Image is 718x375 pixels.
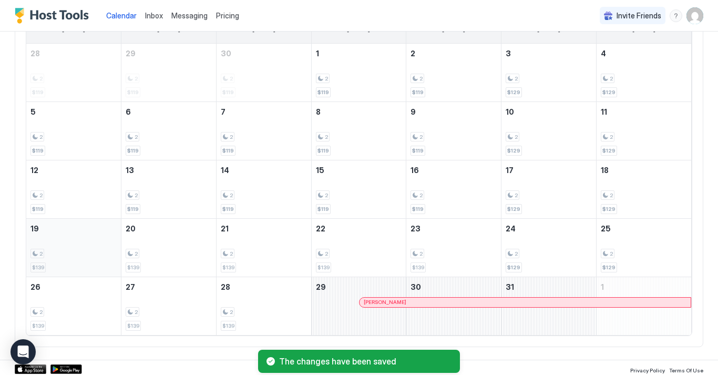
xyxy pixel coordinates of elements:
[311,277,406,335] td: October 29, 2025
[411,49,415,58] span: 2
[221,49,231,58] span: 30
[26,102,121,160] td: October 5, 2025
[596,160,691,218] td: October 18, 2025
[596,277,691,335] td: November 1, 2025
[26,219,121,238] a: October 19, 2025
[501,102,597,160] td: October 10, 2025
[419,250,423,257] span: 2
[601,224,611,233] span: 25
[406,277,501,335] td: October 30, 2025
[216,44,311,102] td: September 30, 2025
[30,166,38,175] span: 12
[121,218,217,277] td: October 20, 2025
[230,250,233,257] span: 2
[316,49,319,58] span: 1
[406,219,501,238] a: October 23, 2025
[312,277,406,297] a: October 29, 2025
[230,192,233,199] span: 2
[127,206,139,212] span: $119
[126,107,131,116] span: 6
[222,206,234,212] span: $119
[216,160,311,218] td: October 14, 2025
[126,49,136,58] span: 29
[364,299,406,306] span: [PERSON_NAME]
[26,218,121,277] td: October 19, 2025
[507,206,520,212] span: $129
[501,160,597,218] td: October 17, 2025
[411,166,419,175] span: 16
[406,102,501,160] td: October 9, 2025
[601,107,607,116] span: 11
[127,322,139,329] span: $139
[507,147,520,154] span: $129
[221,224,229,233] span: 21
[325,134,328,140] span: 2
[515,75,518,82] span: 2
[610,192,613,199] span: 2
[135,250,138,257] span: 2
[411,107,416,116] span: 9
[32,322,44,329] span: $139
[406,44,501,102] td: October 2, 2025
[26,277,121,335] td: October 26, 2025
[32,206,44,212] span: $119
[221,107,225,116] span: 7
[617,11,661,21] span: Invite Friends
[406,160,501,218] td: October 16, 2025
[39,250,43,257] span: 2
[406,218,501,277] td: October 23, 2025
[364,299,686,306] div: [PERSON_NAME]
[106,10,137,21] a: Calendar
[15,8,94,24] a: Host Tools Logo
[501,277,596,297] a: October 31, 2025
[670,9,682,22] div: menu
[316,224,325,233] span: 22
[26,160,121,180] a: October 12, 2025
[222,322,234,329] span: $139
[145,11,163,20] span: Inbox
[506,224,516,233] span: 24
[602,89,616,96] span: $129
[602,264,616,271] span: $129
[597,277,691,297] a: November 1, 2025
[127,264,139,271] span: $139
[106,11,137,20] span: Calendar
[325,75,328,82] span: 2
[222,264,234,271] span: $139
[506,282,514,291] span: 31
[501,160,596,180] a: October 17, 2025
[39,192,43,199] span: 2
[515,134,518,140] span: 2
[419,192,423,199] span: 2
[171,11,208,20] span: Messaging
[126,224,136,233] span: 20
[317,89,329,96] span: $119
[32,147,44,154] span: $119
[312,219,406,238] a: October 22, 2025
[610,250,613,257] span: 2
[127,147,139,154] span: $119
[501,277,597,335] td: October 31, 2025
[316,166,324,175] span: 15
[311,102,406,160] td: October 8, 2025
[325,192,328,199] span: 2
[26,44,121,63] a: September 28, 2025
[406,44,501,63] a: October 2, 2025
[597,44,691,63] a: October 4, 2025
[11,339,36,364] div: Open Intercom Messenger
[30,282,40,291] span: 26
[135,134,138,140] span: 2
[30,107,36,116] span: 5
[406,102,501,121] a: October 9, 2025
[610,75,613,82] span: 2
[610,134,613,140] span: 2
[217,219,311,238] a: October 21, 2025
[171,10,208,21] a: Messaging
[121,277,217,335] td: October 27, 2025
[419,134,423,140] span: 2
[126,282,135,291] span: 27
[26,44,121,102] td: September 28, 2025
[317,264,330,271] span: $139
[686,7,703,24] div: User profile
[597,219,691,238] a: October 25, 2025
